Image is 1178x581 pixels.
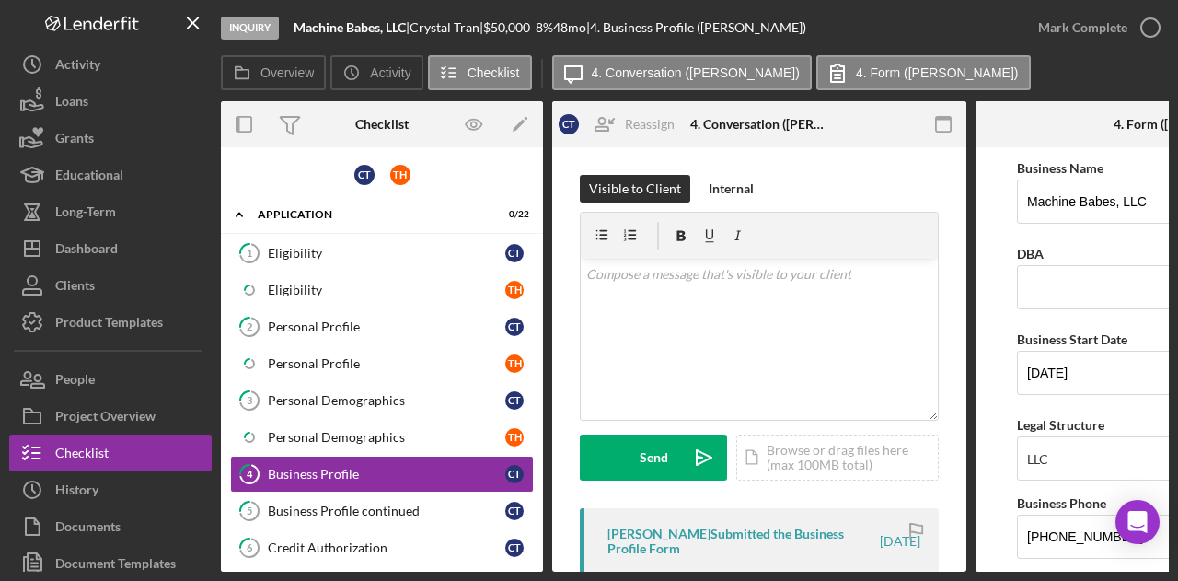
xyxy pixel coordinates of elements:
[1027,452,1048,467] div: LLC
[268,320,505,334] div: Personal Profile
[390,165,410,185] div: T H
[247,247,252,259] tspan: 1
[505,539,524,557] div: C T
[55,120,94,161] div: Grants
[221,55,326,90] button: Overview
[268,283,505,297] div: Eligibility
[330,55,422,90] button: Activity
[55,46,100,87] div: Activity
[268,393,505,408] div: Personal Demographics
[55,398,156,439] div: Project Overview
[55,267,95,308] div: Clients
[428,55,532,90] button: Checklist
[505,244,524,262] div: C T
[640,435,668,481] div: Send
[55,230,118,272] div: Dashboard
[294,19,406,35] b: Machine Babes, LLC
[55,193,116,235] div: Long-Term
[9,120,212,157] button: Grants
[55,508,121,550] div: Documents
[9,157,212,193] button: Educational
[505,391,524,410] div: C T
[880,534,920,549] time: 2025-09-10 16:49
[55,435,109,476] div: Checklist
[247,541,253,553] tspan: 6
[625,106,675,143] div: Reassign
[9,193,212,230] button: Long-Term
[55,471,98,513] div: History
[55,304,163,345] div: Product Templates
[505,318,524,336] div: C T
[1020,9,1169,46] button: Mark Complete
[230,456,534,493] a: 4Business ProfileCT
[9,435,212,471] button: Checklist
[505,281,524,299] div: T H
[9,361,212,398] button: People
[9,230,212,267] button: Dashboard
[230,272,534,308] a: EligibilityTH
[505,354,524,373] div: T H
[505,465,524,483] div: C T
[1038,9,1127,46] div: Mark Complete
[268,246,505,261] div: Eligibility
[230,382,534,419] a: 3Personal DemographicsCT
[354,165,375,185] div: C T
[258,209,483,220] div: Application
[55,83,88,124] div: Loans
[580,435,727,481] button: Send
[816,55,1031,90] button: 4. Form ([PERSON_NAME])
[247,320,252,332] tspan: 2
[268,467,505,482] div: Business Profile
[607,527,877,556] div: [PERSON_NAME] Submitted the Business Profile Form
[230,345,534,382] a: Personal ProfileTH
[9,304,212,341] button: Product Templates
[483,19,530,35] span: $50,000
[230,235,534,272] a: 1EligibilityCT
[1017,495,1106,511] label: Business Phone
[247,468,253,480] tspan: 4
[268,430,505,445] div: Personal Demographics
[9,508,212,545] button: Documents
[9,398,212,435] button: Project Overview
[260,65,314,80] label: Overview
[552,55,812,90] button: 4. Conversation ([PERSON_NAME])
[268,540,505,555] div: Credit Authorization
[221,17,279,40] div: Inquiry
[410,20,483,35] div: Crystal Tran |
[55,157,123,198] div: Educational
[247,394,252,406] tspan: 3
[505,428,524,447] div: T H
[230,308,534,345] a: 2Personal ProfileCT
[268,504,505,518] div: Business Profile continued
[370,65,410,80] label: Activity
[9,83,212,120] button: Loans
[559,114,579,134] div: C T
[230,493,534,529] a: 5Business Profile continuedCT
[1017,246,1044,261] label: DBA
[9,471,212,508] button: History
[589,175,681,203] div: Visible to Client
[230,419,534,456] a: Personal DemographicsTH
[55,361,95,402] div: People
[709,175,754,203] div: Internal
[690,117,828,132] div: 4. Conversation ([PERSON_NAME])
[1017,331,1127,347] label: Business Start Date
[536,20,553,35] div: 8 %
[247,505,252,517] tspan: 5
[856,65,1019,80] label: 4. Form ([PERSON_NAME])
[294,20,410,35] div: |
[355,117,409,132] div: Checklist
[549,106,693,143] button: CTReassign
[230,529,534,566] a: 6Credit AuthorizationCT
[496,209,529,220] div: 0 / 22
